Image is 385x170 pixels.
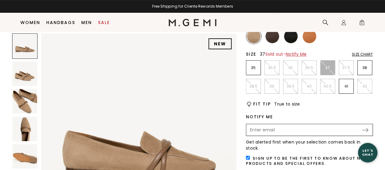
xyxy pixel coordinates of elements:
[208,38,232,49] div: NEW
[362,128,368,132] img: right arrow
[12,61,37,86] img: The Brenda
[81,20,92,25] a: Men
[302,65,316,70] p: 36.5
[246,155,368,166] label: Sign up to be the first to know about new products and special offers.
[253,102,271,106] h2: Fit Tip
[303,29,316,43] img: Cinnamon
[265,29,279,43] img: Chocolate
[358,84,372,89] p: 42
[98,20,110,25] a: Sale
[260,51,306,57] span: 37
[302,84,316,89] p: 40
[359,21,365,27] span: 0
[247,29,261,43] img: Biscuit
[286,51,306,57] span: Notify Me
[246,52,256,57] h2: Size
[169,19,216,26] img: M.Gemi
[352,52,373,57] div: Size Chart
[265,65,279,70] p: 35.5
[12,144,37,169] img: The Brenda
[12,116,37,141] img: The Brenda
[46,20,75,25] a: Handbags
[320,65,335,70] p: 37
[320,84,335,89] p: 40.5
[283,84,298,89] p: 39.5
[358,149,377,156] div: Let's Chat
[246,84,261,89] p: 38.5
[283,65,298,70] p: 36
[339,65,353,70] p: 37.5
[247,125,362,135] input: Enter your email address to be notified when your selection is back in stock
[246,114,273,119] label: Notify Me
[284,29,298,43] img: Black
[274,101,300,107] span: True to size
[265,84,279,89] p: 39
[246,139,373,151] div: Get alerted first when your selection comes back in stock.
[20,20,40,25] a: Women
[265,51,307,57] span: Sold out -
[358,65,372,70] p: 38
[246,65,261,70] p: 35
[339,84,353,89] p: 41
[12,89,37,113] img: The Brenda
